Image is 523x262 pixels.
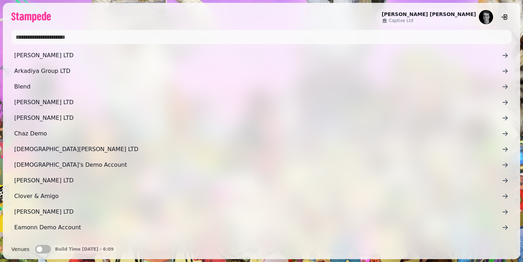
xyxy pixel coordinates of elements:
a: Arkadiya Group LTD [11,64,512,78]
a: [PERSON_NAME] LTD [11,111,512,125]
span: Eamonn Demo Account [14,223,502,232]
button: logout [497,10,512,24]
a: [PERSON_NAME] LTD [11,173,512,188]
span: Arkadiya Group LTD [14,67,502,75]
label: Venues [11,245,30,253]
span: Edinburgh Cocktail Week (old) [14,239,502,247]
h2: [PERSON_NAME] [PERSON_NAME] [382,11,476,18]
span: [PERSON_NAME] LTD [14,176,502,185]
span: [DEMOGRAPHIC_DATA]'s Demo Account [14,161,502,169]
img: aHR0cHM6Ly93d3cuZ3JhdmF0YXIuY29tL2F2YXRhci8xOWY0NzkyYjU5YmEyNWY2YzNmNGNiMDZhM2U5YjUyMD9zPTE1MCZkP... [479,10,493,24]
a: [PERSON_NAME] LTD [11,95,512,109]
a: Edinburgh Cocktail Week (old) [11,236,512,250]
a: [DEMOGRAPHIC_DATA][PERSON_NAME] LTD [11,142,512,156]
span: [PERSON_NAME] LTD [14,51,502,60]
span: [PERSON_NAME] LTD [14,114,502,122]
span: [PERSON_NAME] LTD [14,98,502,107]
a: [DEMOGRAPHIC_DATA]'s Demo Account [11,158,512,172]
a: Clover & Amigo [11,189,512,203]
a: Captive Ltd [382,18,476,23]
a: Chaz Demo [11,127,512,141]
span: Captive Ltd [389,18,413,23]
img: logo [11,12,51,22]
span: Blend [14,82,502,91]
p: Build Time [DATE] - 6:09 [55,246,114,252]
span: Chaz Demo [14,129,502,138]
span: [PERSON_NAME] LTD [14,208,502,216]
a: Eamonn Demo Account [11,220,512,235]
a: Blend [11,80,512,94]
a: [PERSON_NAME] LTD [11,48,512,63]
span: [DEMOGRAPHIC_DATA][PERSON_NAME] LTD [14,145,502,154]
span: Clover & Amigo [14,192,502,200]
a: [PERSON_NAME] LTD [11,205,512,219]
